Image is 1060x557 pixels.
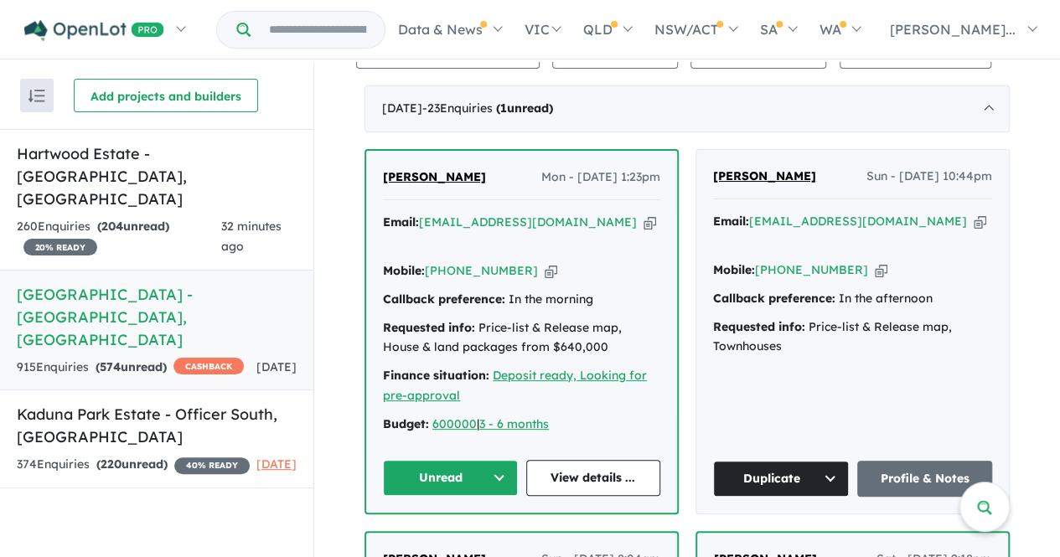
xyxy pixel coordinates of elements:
[383,460,518,496] button: Unread
[383,263,425,278] strong: Mobile:
[174,457,250,474] span: 40 % READY
[17,455,250,475] div: 374 Enquir ies
[383,318,660,358] div: Price-list & Release map, House & land packages from $640,000
[96,359,167,374] strong: ( unread)
[17,403,297,448] h5: Kaduna Park Estate - Officer South , [GEOGRAPHIC_DATA]
[256,359,297,374] span: [DATE]
[383,291,505,307] strong: Callback preference:
[526,460,661,496] a: View details ...
[422,101,553,116] span: - 23 Enquir ies
[713,262,755,277] strong: Mobile:
[383,290,660,310] div: In the morning
[383,415,660,435] div: |
[254,12,381,48] input: Try estate name, suburb, builder or developer
[100,359,121,374] span: 574
[96,456,168,472] strong: ( unread)
[17,283,297,351] h5: [GEOGRAPHIC_DATA] - [GEOGRAPHIC_DATA] , [GEOGRAPHIC_DATA]
[383,214,419,230] strong: Email:
[866,167,992,187] span: Sun - [DATE] 10:44pm
[432,416,477,431] a: 600000
[97,219,169,234] strong: ( unread)
[974,213,986,230] button: Copy
[256,456,297,472] span: [DATE]
[713,214,749,229] strong: Email:
[644,214,656,231] button: Copy
[713,289,992,309] div: In the afternoon
[24,20,164,41] img: Openlot PRO Logo White
[365,85,1010,132] div: [DATE]
[28,90,45,102] img: sort.svg
[383,416,429,431] strong: Budget:
[383,368,647,403] a: Deposit ready, Looking for pre-approval
[23,239,97,255] span: 20 % READY
[383,168,486,188] a: [PERSON_NAME]
[383,169,486,184] span: [PERSON_NAME]
[713,317,992,358] div: Price-list & Release map, Townhouses
[17,358,244,378] div: 915 Enquir ies
[713,167,816,187] a: [PERSON_NAME]
[713,461,849,497] button: Duplicate
[545,262,557,280] button: Copy
[713,291,835,306] strong: Callback preference:
[17,217,221,257] div: 260 Enquir ies
[221,219,282,254] span: 32 minutes ago
[713,319,805,334] strong: Requested info:
[479,416,549,431] a: 3 - 6 months
[541,168,660,188] span: Mon - [DATE] 1:23pm
[875,261,887,279] button: Copy
[857,461,993,497] a: Profile & Notes
[383,320,475,335] strong: Requested info:
[749,214,967,229] a: [EMAIL_ADDRESS][DOMAIN_NAME]
[713,168,816,183] span: [PERSON_NAME]
[17,142,297,210] h5: Hartwood Estate - [GEOGRAPHIC_DATA] , [GEOGRAPHIC_DATA]
[74,79,258,112] button: Add projects and builders
[101,456,122,472] span: 220
[890,21,1016,38] span: [PERSON_NAME]...
[101,219,123,234] span: 204
[500,101,507,116] span: 1
[173,358,244,374] span: CASHBACK
[496,101,553,116] strong: ( unread)
[425,263,538,278] a: [PHONE_NUMBER]
[755,262,868,277] a: [PHONE_NUMBER]
[419,214,637,230] a: [EMAIL_ADDRESS][DOMAIN_NAME]
[383,368,489,383] strong: Finance situation:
